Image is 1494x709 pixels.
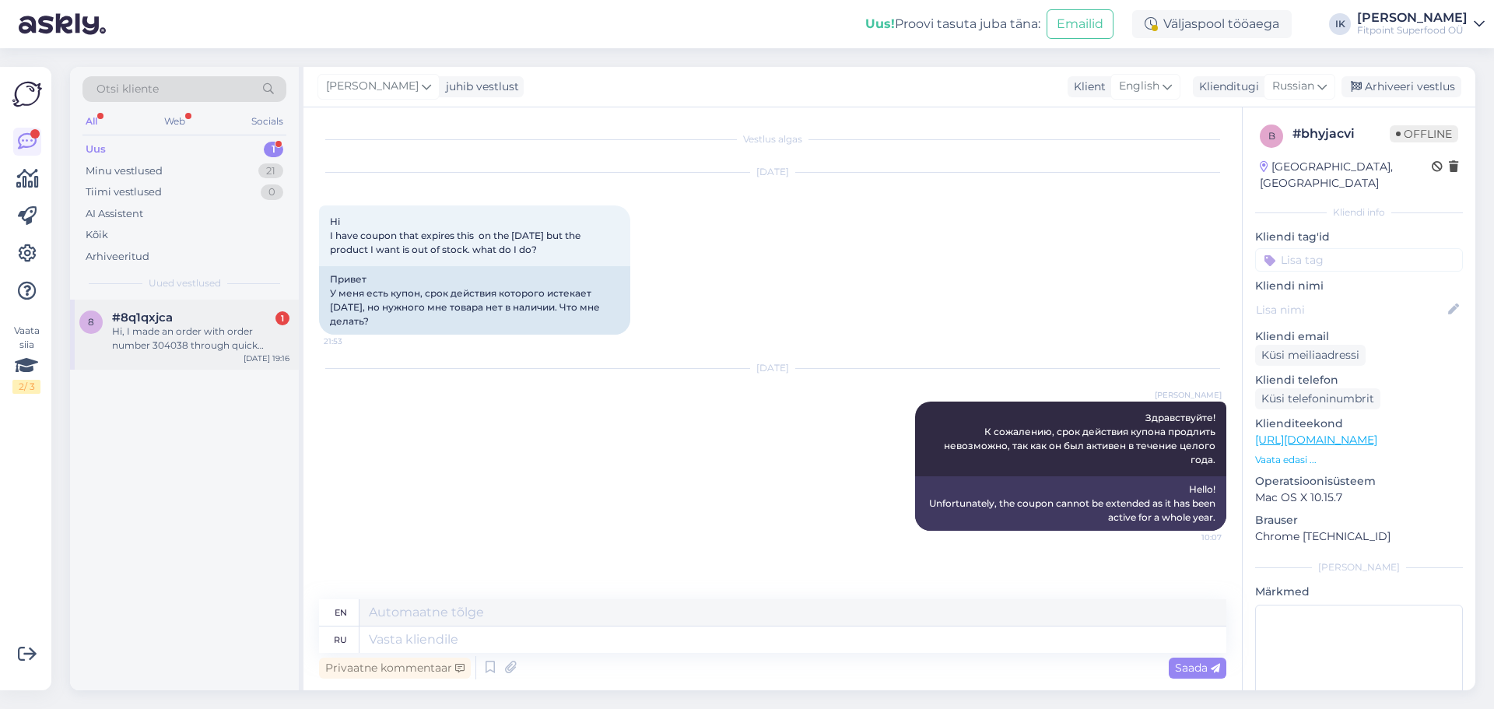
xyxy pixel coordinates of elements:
[86,163,163,179] div: Minu vestlused
[1255,490,1463,506] p: Mac OS X 10.15.7
[1255,433,1377,447] a: [URL][DOMAIN_NAME]
[1193,79,1259,95] div: Klienditugi
[1272,78,1314,95] span: Russian
[334,627,347,653] div: ru
[275,311,289,325] div: 1
[1163,532,1222,543] span: 10:07
[12,79,42,109] img: Askly Logo
[1132,10,1292,38] div: Väljaspool tööaega
[248,111,286,132] div: Socials
[1255,229,1463,245] p: Kliendi tag'id
[96,81,159,97] span: Otsi kliente
[86,227,108,243] div: Kõik
[1255,416,1463,432] p: Klienditeekond
[1068,79,1106,95] div: Klient
[319,361,1226,375] div: [DATE]
[1255,560,1463,574] div: [PERSON_NAME]
[12,380,40,394] div: 2 / 3
[1256,301,1445,318] input: Lisa nimi
[1390,125,1458,142] span: Offline
[1255,528,1463,545] p: Chrome [TECHNICAL_ID]
[1255,473,1463,490] p: Operatsioonisüsteem
[330,216,583,255] span: Hi I have coupon that expires this on the [DATE] but the product I want is out of stock. what do ...
[1047,9,1113,39] button: Emailid
[1255,388,1380,409] div: Küsi telefoninumbrit
[319,658,471,679] div: Privaatne kommentaar
[112,311,173,325] span: #8q1qxjca
[1255,278,1463,294] p: Kliendi nimi
[1268,130,1275,142] span: b
[244,353,289,364] div: [DATE] 19:16
[1155,389,1222,401] span: [PERSON_NAME]
[161,111,188,132] div: Web
[1255,512,1463,528] p: Brauser
[12,324,40,394] div: Vaata siia
[319,165,1226,179] div: [DATE]
[1292,125,1390,143] div: # bhyjacvi
[440,79,519,95] div: juhib vestlust
[1255,248,1463,272] input: Lisa tag
[86,206,143,222] div: AI Assistent
[1255,453,1463,467] p: Vaata edasi ...
[1255,372,1463,388] p: Kliendi telefon
[1255,584,1463,600] p: Märkmed
[1357,24,1468,37] div: Fitpoint Superfood OÜ
[319,132,1226,146] div: Vestlus algas
[319,266,630,335] div: Привет У меня есть купон, срок действия которого истекает [DATE], но нужного мне товара нет в нал...
[865,16,895,31] b: Uus!
[1255,205,1463,219] div: Kliendi info
[1329,13,1351,35] div: IK
[86,184,162,200] div: Tiimi vestlused
[1255,345,1366,366] div: Küsi meiliaadressi
[326,78,419,95] span: [PERSON_NAME]
[1255,328,1463,345] p: Kliendi email
[112,325,289,353] div: Hi, I made an order with order number 304038 through quick checkout without registering an email,...
[86,142,106,157] div: Uus
[1260,159,1432,191] div: [GEOGRAPHIC_DATA], [GEOGRAPHIC_DATA]
[261,184,283,200] div: 0
[149,276,221,290] span: Uued vestlused
[1357,12,1468,24] div: [PERSON_NAME]
[1341,76,1461,97] div: Arhiveeri vestlus
[86,249,149,265] div: Arhiveeritud
[324,335,382,347] span: 21:53
[1119,78,1159,95] span: English
[1175,661,1220,675] span: Saada
[264,142,283,157] div: 1
[865,15,1040,33] div: Proovi tasuta juba täna:
[82,111,100,132] div: All
[1357,12,1485,37] a: [PERSON_NAME]Fitpoint Superfood OÜ
[335,599,347,626] div: en
[915,476,1226,531] div: Hello! Unfortunately, the coupon cannot be extended as it has been active for a whole year.
[88,316,94,328] span: 8
[258,163,283,179] div: 21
